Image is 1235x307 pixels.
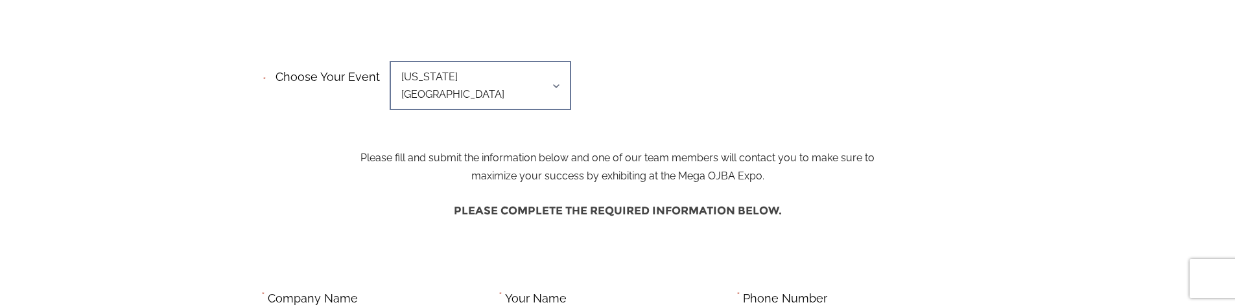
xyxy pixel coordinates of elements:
[268,59,380,87] label: Choose your event
[261,198,974,223] h4: Please complete the required information below.
[350,66,885,185] p: Please fill and submit the information below and one of our team members will contact you to make...
[390,61,571,110] span: [US_STATE][GEOGRAPHIC_DATA]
